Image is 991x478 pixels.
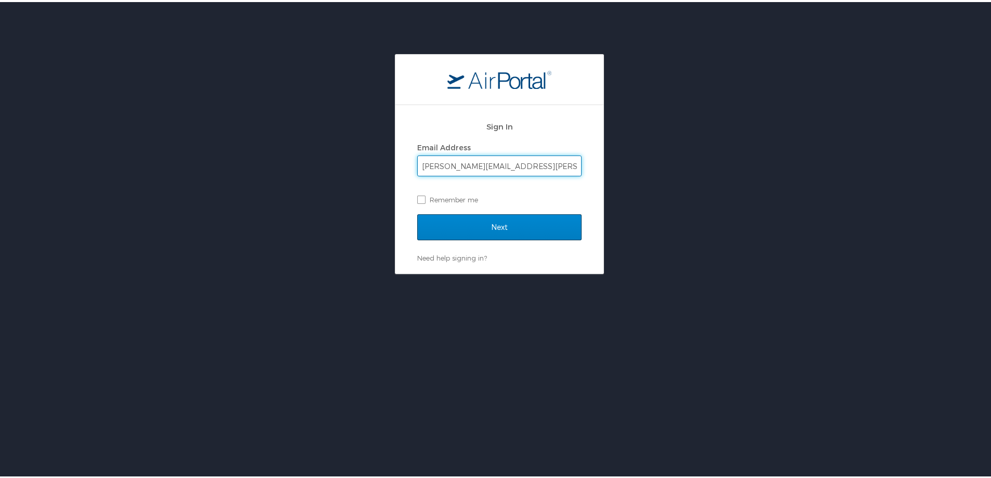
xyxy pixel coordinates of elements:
[447,68,551,87] img: logo
[417,252,487,260] a: Need help signing in?
[417,212,582,238] input: Next
[417,190,582,205] label: Remember me
[417,141,471,150] label: Email Address
[417,119,582,131] h2: Sign In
